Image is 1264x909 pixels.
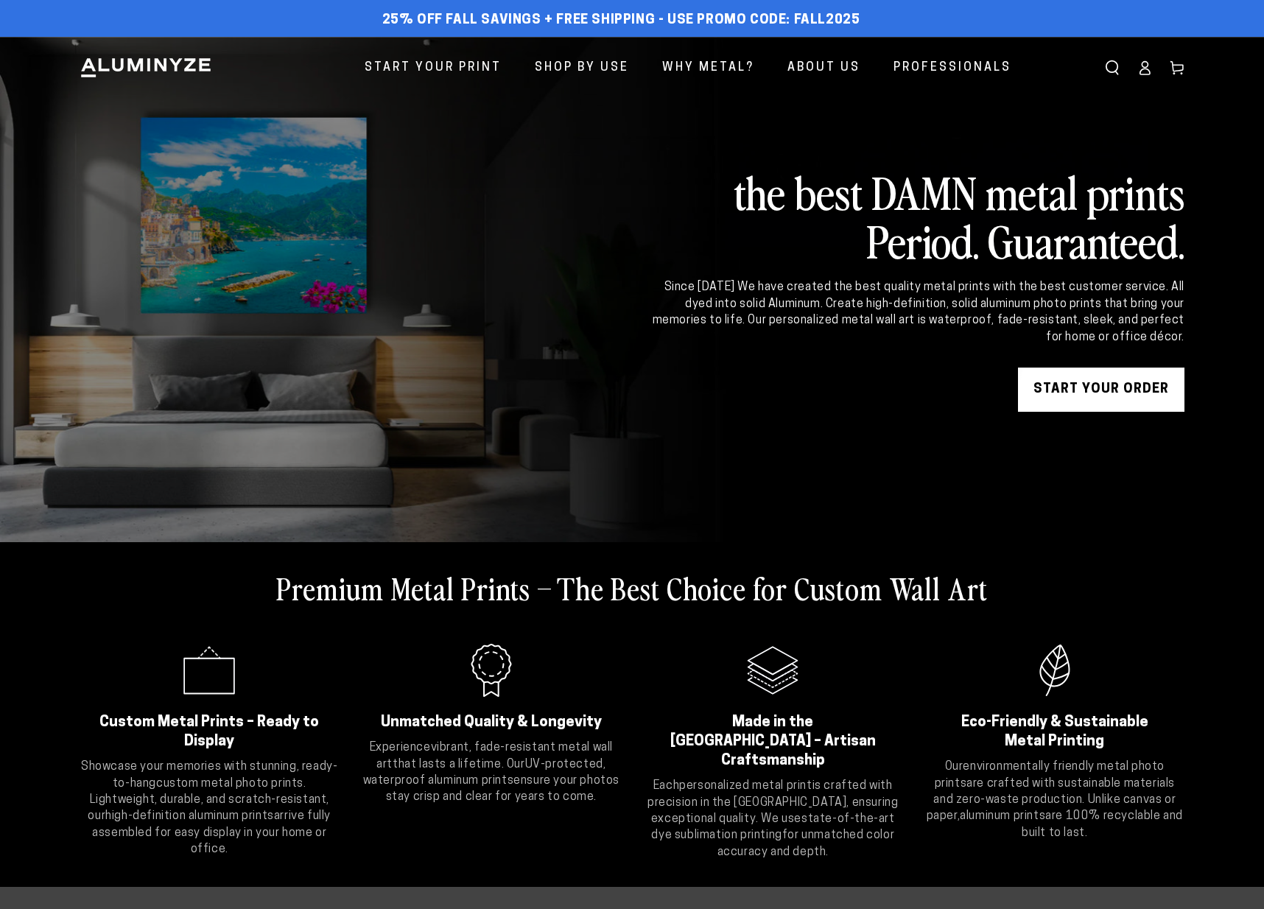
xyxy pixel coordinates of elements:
a: Shop By Use [524,49,640,88]
strong: vibrant, fade-resistant metal wall art [376,742,613,770]
h2: Made in the [GEOGRAPHIC_DATA] – Artisan Craftsmanship [661,713,885,771]
p: Showcase your memories with stunning, ready-to-hang . Lightweight, durable, and scratch-resistant... [80,759,340,857]
h2: Custom Metal Prints – Ready to Display [98,713,321,751]
a: START YOUR Order [1018,368,1184,412]
h2: the best DAMN metal prints Period. Guaranteed. [650,167,1184,264]
strong: environmentally friendly metal photo prints [935,761,1165,789]
strong: UV-protected, waterproof aluminum prints [363,759,606,787]
span: Professionals [893,57,1011,79]
p: Our are crafted with sustainable materials and zero-waste production. Unlike canvas or paper, are... [925,759,1185,841]
img: Aluminyze [80,57,212,79]
strong: personalized metal print [679,780,812,792]
span: Why Metal? [662,57,754,79]
a: About Us [776,49,871,88]
summary: Search our site [1096,52,1128,84]
div: Since [DATE] We have created the best quality metal prints with the best customer service. All dy... [650,279,1184,345]
strong: high-definition aluminum prints [105,810,274,822]
strong: custom metal photo prints [156,778,303,790]
strong: state-of-the-art dye sublimation printing [651,813,894,841]
h2: Eco-Friendly & Sustainable Metal Printing [944,713,1167,751]
span: Shop By Use [535,57,629,79]
h2: Unmatched Quality & Longevity [380,713,603,732]
a: Professionals [882,49,1022,88]
span: Start Your Print [365,57,502,79]
p: Experience that lasts a lifetime. Our ensure your photos stay crisp and clear for years to come. [362,740,622,806]
h2: Premium Metal Prints – The Best Choice for Custom Wall Art [276,569,988,607]
a: Start Your Print [354,49,513,88]
span: About Us [787,57,860,79]
span: 25% off FALL Savings + Free Shipping - Use Promo Code: FALL2025 [382,13,860,29]
strong: aluminum prints [960,810,1045,822]
a: Why Metal? [651,49,765,88]
p: Each is crafted with precision in the [GEOGRAPHIC_DATA], ensuring exceptional quality. We use for... [643,778,903,860]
